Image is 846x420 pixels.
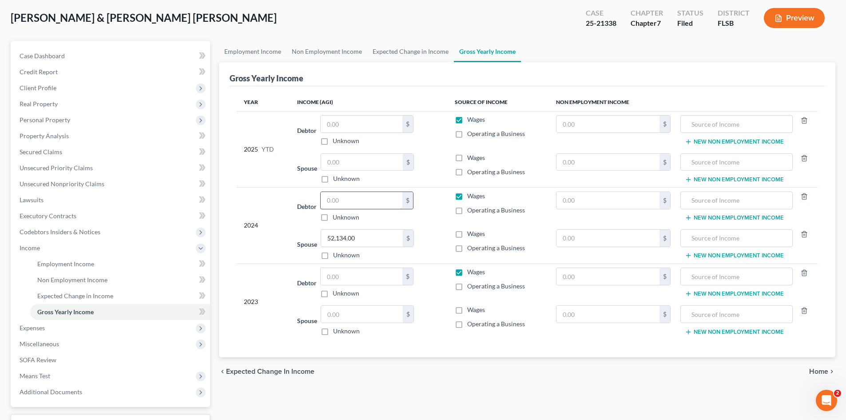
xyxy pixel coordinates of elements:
input: 0.00 [556,154,660,171]
span: Means Test [20,372,50,380]
button: New Non Employment Income [685,214,784,221]
th: Source of Income [448,93,549,111]
div: $ [659,154,670,171]
input: Source of Income [685,116,787,132]
span: SOFA Review [20,356,56,364]
th: Non Employment Income [549,93,818,111]
span: Expected Change in Income [37,292,113,300]
span: Lawsuits [20,196,44,204]
a: Secured Claims [12,144,210,160]
button: New Non Employment Income [685,290,784,297]
div: 2024 [244,192,283,260]
div: $ [402,116,413,132]
div: $ [659,116,670,132]
input: 0.00 [321,268,402,285]
div: $ [403,154,413,171]
span: [PERSON_NAME] & [PERSON_NAME] [PERSON_NAME] [11,11,277,24]
input: Source of Income [685,230,787,247]
input: 0.00 [321,154,403,171]
div: $ [659,230,670,247]
span: Executory Contracts [20,212,76,220]
button: New Non Employment Income [685,328,784,336]
button: Home chevron_right [809,368,835,375]
label: Unknown [333,174,360,183]
span: Home [809,368,828,375]
div: 2023 [244,268,283,336]
input: 0.00 [556,116,660,132]
label: Spouse [297,164,317,173]
span: Wages [467,116,485,123]
div: FLSB [718,18,750,28]
label: Debtor [297,126,317,135]
span: Credit Report [20,68,58,76]
span: Unsecured Nonpriority Claims [20,180,104,188]
span: Wages [467,268,485,276]
button: New Non Employment Income [685,176,784,183]
input: 0.00 [556,268,660,285]
span: Client Profile [20,84,56,92]
a: Expected Change in Income [367,41,454,62]
span: Property Analysis [20,132,69,140]
span: Operating a Business [467,168,525,176]
div: Status [677,8,703,18]
label: Unknown [333,289,359,298]
span: 2 [834,390,841,397]
label: Debtor [297,278,317,288]
span: Operating a Business [467,282,525,290]
div: $ [403,306,413,323]
input: 0.00 [321,306,403,323]
label: Spouse [297,240,317,249]
a: Employment Income [30,256,210,272]
input: Source of Income [685,192,787,209]
span: Operating a Business [467,206,525,214]
span: Miscellaneous [20,340,59,348]
input: Source of Income [685,306,787,323]
span: Employment Income [37,260,94,268]
span: Non Employment Income [37,276,107,284]
label: Debtor [297,202,317,211]
div: District [718,8,750,18]
span: Case Dashboard [20,52,65,60]
a: Property Analysis [12,128,210,144]
span: Operating a Business [467,320,525,328]
div: 25-21338 [586,18,616,28]
label: Unknown [333,251,360,260]
input: Source of Income [685,268,787,285]
a: Employment Income [219,41,286,62]
div: $ [659,306,670,323]
span: Expenses [20,324,45,332]
input: 0.00 [556,230,660,247]
a: Case Dashboard [12,48,210,64]
a: Non Employment Income [30,272,210,288]
span: Expected Change in Income [226,368,314,375]
span: Additional Documents [20,388,82,396]
i: chevron_left [219,368,226,375]
a: Gross Yearly Income [454,41,521,62]
i: chevron_right [828,368,835,375]
button: Preview [764,8,825,28]
div: $ [403,230,413,247]
iframe: Intercom live chat [816,390,837,411]
input: Source of Income [685,154,787,171]
th: Year [237,93,290,111]
input: 0.00 [556,306,660,323]
span: Real Property [20,100,58,108]
input: 0.00 [556,192,660,209]
span: Operating a Business [467,244,525,252]
div: 2025 [244,115,283,183]
input: 0.00 [321,192,402,209]
span: Secured Claims [20,148,62,156]
a: Unsecured Nonpriority Claims [12,176,210,192]
span: Income [20,244,40,252]
a: SOFA Review [12,352,210,368]
button: chevron_left Expected Change in Income [219,368,314,375]
span: Codebtors Insiders & Notices [20,228,100,236]
div: $ [659,192,670,209]
div: Filed [677,18,703,28]
label: Unknown [333,136,359,145]
a: Gross Yearly Income [30,304,210,320]
span: 7 [657,19,661,27]
input: 0.00 [321,230,403,247]
label: Unknown [333,327,360,336]
a: Executory Contracts [12,208,210,224]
